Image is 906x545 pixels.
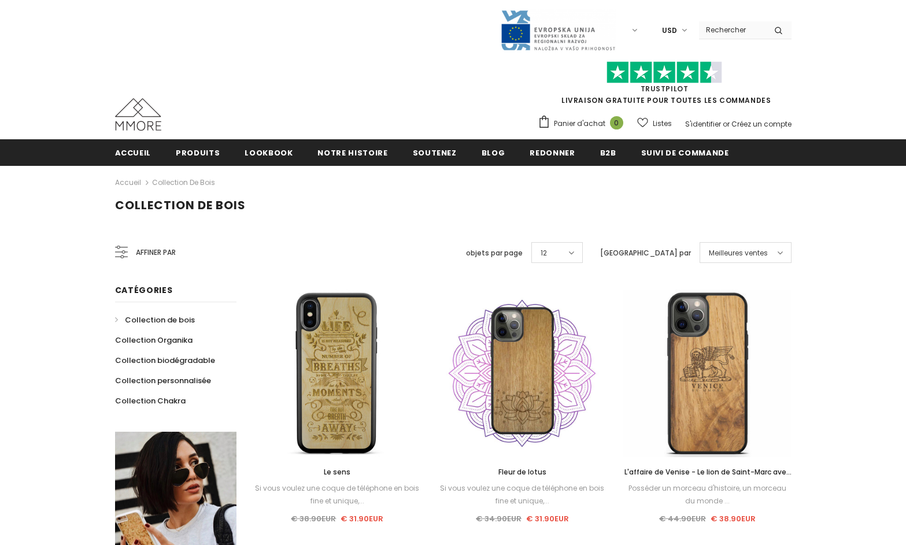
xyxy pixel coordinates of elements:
[176,139,220,165] a: Produits
[317,147,387,158] span: Notre histoire
[317,139,387,165] a: Notre histoire
[653,118,672,129] span: Listes
[659,513,706,524] span: € 44.90EUR
[413,147,457,158] span: soutenez
[607,61,722,84] img: Faites confiance aux étoiles pilotes
[600,247,691,259] label: [GEOGRAPHIC_DATA] par
[641,147,729,158] span: Suivi de commande
[623,466,791,479] a: L'affaire de Venise - Le lion de Saint-Marc avec le lettrage
[699,21,766,38] input: Search Site
[476,513,522,524] span: € 34.90EUR
[115,355,215,366] span: Collection biodégradable
[498,467,546,477] span: Fleur de lotus
[482,147,505,158] span: Blog
[624,467,792,490] span: L'affaire de Venise - Le lion de Saint-Marc avec le lettrage
[538,66,792,105] span: LIVRAISON GRATUITE POUR TOUTES LES COMMANDES
[115,370,211,391] a: Collection personnalisée
[136,246,176,259] span: Affiner par
[709,247,768,259] span: Meilleures ventes
[291,513,336,524] span: € 38.90EUR
[438,466,606,479] a: Fleur de lotus
[466,247,523,259] label: objets par page
[115,330,193,350] a: Collection Organika
[538,115,629,132] a: Panier d'achat 0
[662,25,677,36] span: USD
[115,310,195,330] a: Collection de bois
[115,375,211,386] span: Collection personnalisée
[641,84,689,94] a: TrustPilot
[641,139,729,165] a: Suivi de commande
[245,147,293,158] span: Lookbook
[623,482,791,507] div: Posséder un morceau d'histoire, un morceau du monde ...
[115,176,141,190] a: Accueil
[176,147,220,158] span: Produits
[526,513,569,524] span: € 31.90EUR
[115,98,161,131] img: Cas MMORE
[731,119,792,129] a: Créez un compte
[115,147,151,158] span: Accueil
[245,139,293,165] a: Lookbook
[600,139,616,165] a: B2B
[254,466,421,479] a: Le sens
[152,177,215,187] a: Collection de bois
[637,113,672,134] a: Listes
[438,482,606,507] div: Si vous voulez une coque de téléphone en bois fine et unique,...
[115,395,186,406] span: Collection Chakra
[324,467,350,477] span: Le sens
[115,139,151,165] a: Accueil
[254,482,421,507] div: Si vous voulez une coque de téléphone en bois fine et unique,...
[723,119,730,129] span: or
[530,147,575,158] span: Redonner
[341,513,383,524] span: € 31.90EUR
[711,513,756,524] span: € 38.90EUR
[482,139,505,165] a: Blog
[530,139,575,165] a: Redonner
[413,139,457,165] a: soutenez
[600,147,616,158] span: B2B
[500,25,616,35] a: Javni Razpis
[541,247,547,259] span: 12
[115,197,246,213] span: Collection de bois
[115,350,215,370] a: Collection biodégradable
[115,391,186,411] a: Collection Chakra
[500,9,616,51] img: Javni Razpis
[554,118,605,129] span: Panier d'achat
[115,284,173,296] span: Catégories
[685,119,721,129] a: S'identifier
[115,335,193,346] span: Collection Organika
[610,116,623,129] span: 0
[125,314,195,325] span: Collection de bois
